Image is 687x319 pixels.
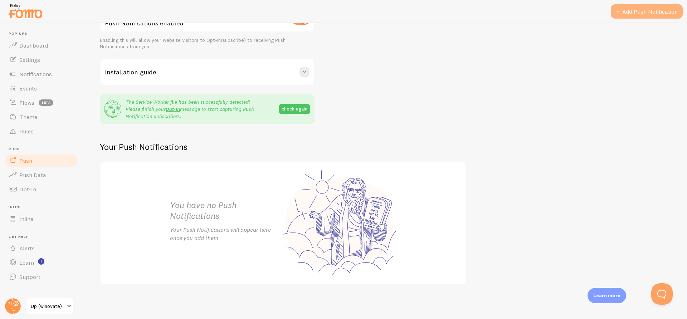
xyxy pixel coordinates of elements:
span: Inline [9,205,78,210]
span: Push [9,147,78,152]
button: check again [279,104,310,114]
a: Notifications [4,67,78,81]
a: Push [4,153,78,168]
p: Learn more [593,292,620,299]
span: Settings [19,56,40,63]
span: Get Help [9,235,78,239]
svg: <p>Watch New Feature Tutorials!</p> [38,258,44,265]
span: Inline [19,215,33,222]
span: Events [19,85,37,92]
div: Enabling this will allow your website visitors to Opt-In(subscribe) to receiving Push Notificatio... [100,37,315,50]
span: Learn [19,259,34,266]
a: Support [4,270,78,284]
h3: Installation guide [105,68,156,76]
a: Up (winovate) [26,298,74,315]
p: The Service Worker file has been successfully detected! Please finish your message to start captu... [126,98,279,120]
span: Rules [19,128,34,135]
p: Your Push Notifications will appear here once you add them [170,226,283,242]
a: Opt-In [166,106,180,112]
span: Alerts [19,245,35,252]
span: Push Data [19,171,46,178]
a: Flows beta [4,95,78,110]
iframe: Help Scout Beacon - Open [651,283,673,305]
a: Dashboard [4,38,78,53]
span: Support [19,273,40,280]
span: Dashboard [19,42,48,49]
span: Opt-In [19,186,36,193]
a: Events [4,81,78,95]
a: Push Data [4,168,78,182]
a: Alerts [4,241,78,255]
h2: You have no Push Notifications [170,200,283,222]
span: Flows [19,99,34,106]
span: Up (winovate) [31,302,65,310]
a: Learn [4,255,78,270]
a: Settings [4,53,78,67]
a: Inline [4,212,78,226]
h2: Your Push Notifications [100,141,466,152]
span: Push [19,157,32,164]
span: beta [39,99,53,106]
span: Pop-ups [9,31,78,36]
span: Theme [19,113,37,121]
a: Opt-In [4,182,78,196]
span: Notifications [19,70,52,78]
a: Theme [4,110,78,124]
a: Rules [4,124,78,138]
div: Learn more [588,288,626,303]
img: fomo-relay-logo-orange.svg [8,2,43,20]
